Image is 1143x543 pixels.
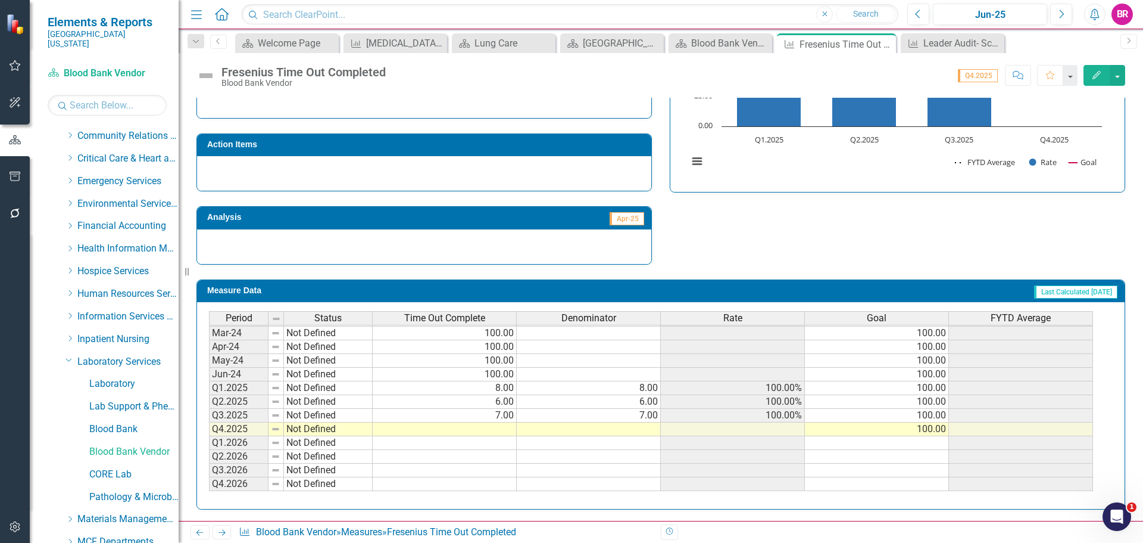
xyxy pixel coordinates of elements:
[723,313,742,324] span: Rate
[661,395,805,409] td: 100.00%
[284,395,373,409] td: Not Defined
[28,61,219,95] li: Temporarily change its reporting frequency to a different setting, then change it back to the des...
[755,134,783,145] text: Q1.2025
[373,395,517,409] td: 6.00
[284,450,373,464] td: Not Defined
[28,98,219,120] li: Use the "Recalculate Measure" feature to update the data grid
[77,219,179,233] a: Financial Accounting
[209,381,268,395] td: Q1.2025
[28,48,219,59] li: Open the affected measure
[341,526,382,538] a: Measures
[10,275,229,303] div: Fin says…
[57,390,66,400] button: Upload attachment
[805,409,949,423] td: 100.00
[48,67,167,80] a: Blood Bank Vendor
[991,313,1051,324] span: FYTD Average
[805,423,949,436] td: 100.00
[805,327,949,340] td: 100.00
[209,450,268,464] td: Q2.2026
[284,340,373,354] td: Not Defined
[1127,502,1136,512] span: 1
[853,9,879,18] span: Search
[955,157,1016,167] button: Show FYTD Average
[945,134,973,145] text: Q3.2025
[271,411,280,420] img: 8DAGhfEEPCf229AAAAAElFTkSuQmCC
[271,342,280,352] img: 8DAGhfEEPCf229AAAAAElFTkSuQmCC
[58,11,72,20] h1: Fin
[19,30,145,40] b: Then refresh the measure:
[271,466,280,475] img: 8DAGhfEEPCf229AAAAAElFTkSuQmCC
[28,169,219,191] li: Repeat the frequency adjustment and recalculation steps
[241,4,898,25] input: Search ClearPoint...
[207,286,563,295] h3: Measure Data
[1029,157,1057,167] button: Show Rate
[904,36,1001,51] a: Leader Audit- Scripting (Leading Indicator)
[77,355,179,369] a: Laboratory Services
[258,36,336,51] div: Welcome Page
[958,69,998,82] span: Q4.2025
[805,354,949,368] td: 100.00
[672,36,769,51] a: Blood Bank Vendor Dashboard
[77,513,179,526] a: Materials Management Services
[226,313,252,324] span: Period
[89,423,179,436] a: Blood Bank
[271,328,280,338] img: 8DAGhfEEPCf229AAAAAElFTkSuQmCC
[517,409,661,423] td: 7.00
[89,491,179,504] a: Pathology & Microbiology
[6,14,27,35] img: ClearPoint Strategy
[387,526,516,538] div: Fresenius Time Out Completed
[517,381,661,395] td: 8.00
[836,6,895,23] button: Search
[271,314,281,324] img: 8DAGhfEEPCf229AAAAAElFTkSuQmCC
[689,153,705,170] button: View chart menu, Chart
[867,313,886,324] span: Goal
[661,381,805,395] td: 100.00%
[209,436,268,450] td: Q1.2026
[38,390,47,400] button: Gif picker
[271,356,280,365] img: 8DAGhfEEPCf229AAAAAElFTkSuQmCC
[209,340,268,354] td: Apr-24
[19,197,219,267] div: The easiest solution is to check the measure's reporting frequency and add the years you need in ...
[923,36,1001,51] div: Leader Audit- Scripting (Leading Indicator)
[284,423,373,436] td: Not Defined
[238,36,336,51] a: Welcome Page
[937,8,1043,22] div: Jun-25
[34,7,53,26] img: Profile image for Fin
[373,368,517,381] td: 100.00
[373,327,517,340] td: 100.00
[610,212,644,225] span: Apr-25
[208,5,230,27] button: Home
[196,66,216,85] img: Not Defined
[271,438,280,448] img: 8DAGhfEEPCf229AAAAAElFTkSuQmCC
[209,395,268,409] td: Q2.2025
[8,5,30,27] button: go back
[10,275,170,302] div: Is that what you were looking for?
[661,409,805,423] td: 100.00%
[271,424,280,434] img: 8DAGhfEEPCf229AAAAAElFTkSuQmCC
[455,36,552,51] a: Lung Care
[284,477,373,491] td: Not Defined
[1111,4,1133,25] button: BR
[933,4,1047,25] button: Jun-25
[561,313,616,324] span: Denominator
[563,36,661,51] a: [GEOGRAPHIC_DATA] Dashboard
[77,129,179,143] a: Community Relations Services
[698,120,713,131] text: 0.00
[77,242,179,256] a: Health Information Management Services
[271,370,280,379] img: 8DAGhfEEPCf229AAAAAElFTkSuQmCC
[209,368,268,381] td: Jun-24
[271,383,280,393] img: 8DAGhfEEPCf229AAAAAElFTkSuQmCC
[19,126,197,136] b: If the new period still doesn't appear:
[284,327,373,340] td: Not Defined
[48,15,167,29] span: Elements & Reports
[77,197,179,211] a: Environmental Services Team
[10,365,228,386] textarea: Message…
[256,526,336,538] a: Blood Bank Vendor
[805,381,949,395] td: 100.00
[284,381,373,395] td: Not Defined
[204,386,223,405] button: Send a message…
[1103,502,1131,531] iframe: Intercom live chat
[583,36,661,51] div: [GEOGRAPHIC_DATA] Dashboard
[284,464,373,477] td: Not Defined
